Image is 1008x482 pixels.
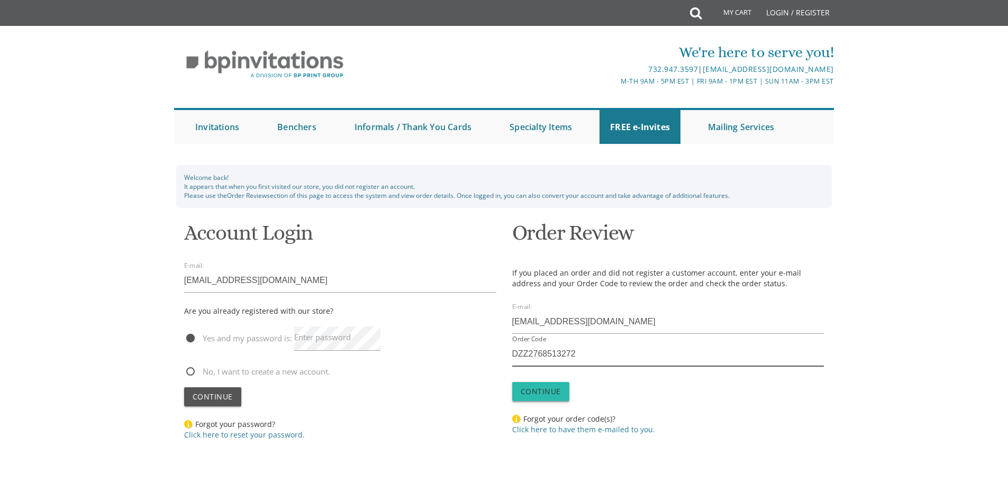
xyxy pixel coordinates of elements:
[176,165,832,208] div: It appears that when you first visited our store, you did not register an account. Please use the...
[184,365,330,378] span: No, I want to create a new account.
[512,414,521,423] img: Forgot your order code(s)?
[185,110,250,144] a: Invitations
[512,302,532,311] label: E-mail:
[184,387,241,406] button: Continue
[512,382,569,401] button: Continue
[512,221,824,252] h1: Order Review
[184,221,496,252] h1: Account Login
[174,42,356,86] img: BP Invitation Loft
[512,268,824,289] p: If you placed an order and did not register a customer account, enter your e-mail address and you...
[521,386,561,396] span: Continue
[499,110,583,144] a: Specialty Items
[184,305,333,317] div: Are you already registered with our store?
[512,424,655,434] a: Click here to have them e-mailed to you.
[227,191,267,200] strong: Order Review
[600,110,680,144] a: FREE e-Invites
[512,414,655,434] span: Forgot your order code(s)?
[184,332,292,345] span: Yes and my password is:
[512,334,546,343] label: Order Code
[395,63,834,76] div: |
[184,173,229,182] strong: Welcome back!
[193,392,233,402] span: Continue
[184,430,305,440] a: Click here to reset your password.
[294,332,351,343] label: Enter password
[267,110,327,144] a: Benchers
[344,110,482,144] a: Informals / Thank You Cards
[703,64,834,74] a: [EMAIL_ADDRESS][DOMAIN_NAME]
[184,261,204,270] label: E-mail:
[184,419,305,440] span: Forgot your password?
[697,110,785,144] a: Mailing Services
[184,419,193,429] img: Forgot your password?
[395,76,834,87] div: M-Th 9am - 5pm EST | Fri 9am - 1pm EST | Sun 11am - 3pm EST
[395,42,834,63] div: We're here to serve you!
[648,64,698,74] a: 732.947.3597
[701,1,759,28] a: My Cart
